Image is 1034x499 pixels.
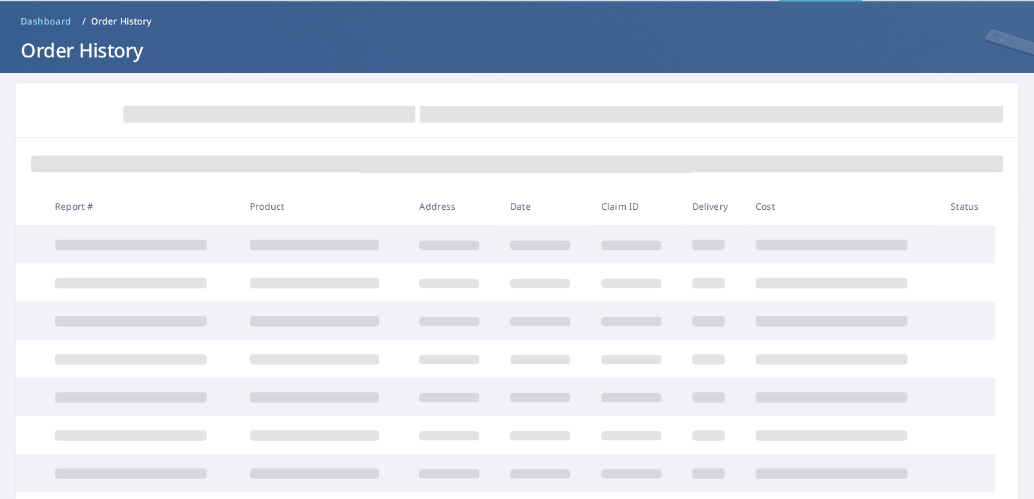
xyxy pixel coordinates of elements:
[82,14,86,29] li: /
[240,187,409,225] th: Product
[500,187,591,225] th: Date
[16,37,1018,63] h1: Order History
[409,187,500,225] th: Address
[682,187,746,225] th: Delivery
[591,187,682,225] th: Claim ID
[16,11,77,32] a: Dashboard
[16,11,1018,32] nav: breadcrumb
[940,187,995,225] th: Status
[21,15,72,28] span: Dashboard
[45,187,240,225] th: Report #
[91,15,152,28] p: Order History
[745,187,940,225] th: Cost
